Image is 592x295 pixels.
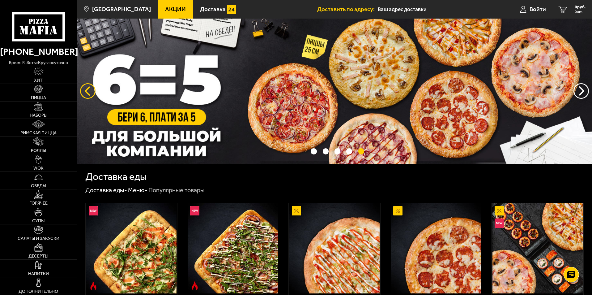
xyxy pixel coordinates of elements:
span: Горячее [29,201,48,206]
span: Напитки [28,272,49,276]
span: Войти [530,6,546,12]
span: Обеды [31,184,46,188]
span: [GEOGRAPHIC_DATA] [92,6,151,12]
a: НовинкаОстрое блюдоРимская с мясным ассорти [187,203,279,293]
span: Роллы [31,149,46,153]
span: Пицца [31,96,46,100]
img: Всё включено [492,203,583,293]
span: 0 шт. [575,10,586,14]
button: точки переключения [323,148,329,154]
img: Новинка [89,206,98,215]
button: точки переключения [346,148,352,154]
a: АкционныйПепперони 25 см (толстое с сыром) [390,203,482,293]
a: АкционныйНовинкаВсё включено [492,203,583,293]
div: Популярные товары [148,186,205,194]
span: Дополнительно [19,289,58,294]
img: Аль-Шам 25 см (тонкое тесто) [289,203,380,293]
a: Доставка еды- [85,186,127,194]
img: Новинка [495,219,504,228]
span: 0 руб. [575,5,586,9]
span: Наборы [30,113,47,118]
span: Доставка [200,6,226,12]
span: Десерты [28,254,48,258]
img: Римская с креветками [86,203,177,293]
a: Меню- [128,186,147,194]
img: Акционный [495,206,504,215]
img: Римская с мясным ассорти [188,203,278,293]
button: точки переключения [334,148,340,154]
a: АкционныйАль-Шам 25 см (тонкое тесто) [289,203,381,293]
button: следующий [80,83,96,99]
button: точки переключения [311,148,317,154]
img: 15daf4d41897b9f0e9f617042186c801.svg [227,5,236,14]
span: WOK [33,166,44,171]
img: Острое блюдо [89,281,98,291]
img: Острое блюдо [190,281,199,291]
img: Акционный [393,206,402,215]
span: Супы [32,219,45,223]
img: Новинка [190,206,199,215]
span: Доставить по адресу: [317,6,378,12]
img: Пепперони 25 см (толстое с сыром) [391,203,481,293]
button: точки переключения [358,148,364,154]
span: Акции [165,6,186,12]
span: Римская пицца [20,131,57,135]
a: НовинкаОстрое блюдоРимская с креветками [86,203,177,293]
span: Хит [34,78,43,83]
button: предыдущий [573,83,589,99]
span: Салаты и закуски [18,236,59,241]
input: Ваш адрес доставки [378,4,496,15]
h1: Доставка еды [85,172,147,182]
img: Акционный [292,206,301,215]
